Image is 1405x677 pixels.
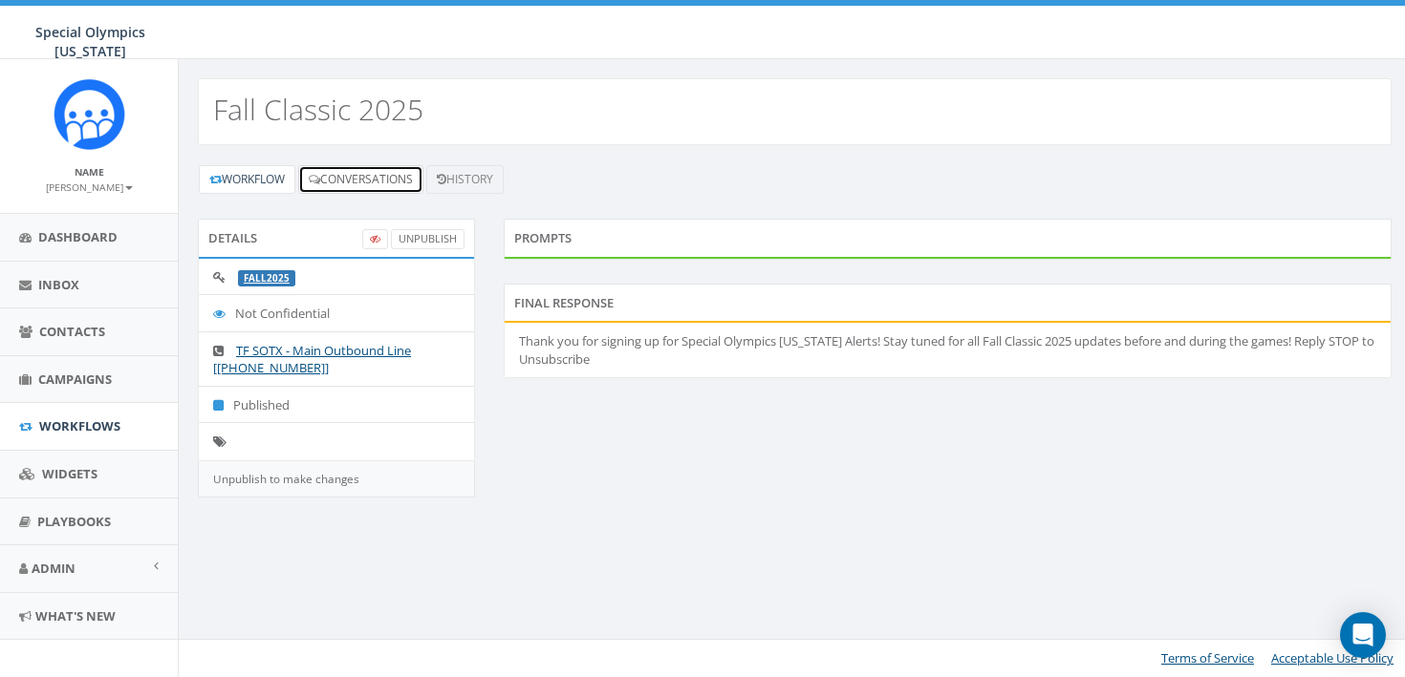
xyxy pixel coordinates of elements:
a: UnPublish [391,229,465,249]
small: Name [75,165,104,179]
small: [PERSON_NAME] [46,180,133,194]
div: Unpublish to make changes [198,461,475,497]
span: Dashboard [38,228,118,245]
div: Final Response [504,284,1392,322]
img: Rally_Corp_Icon_1.png [54,78,125,150]
span: Workflows [39,417,120,434]
span: Widgets [42,465,97,482]
li: Thank you for signing up for Special Olympics [US_STATE] Alerts! Stay tuned for all Fall Classic ... [505,323,1391,377]
span: Special Olympics [US_STATE] [35,23,145,60]
a: Conversations [298,165,423,194]
h2: Fall Classic 2025 [213,94,423,125]
span: Playbooks [37,513,111,530]
span: Admin [32,560,76,577]
a: FALL2025 [244,272,290,285]
a: Terms of Service [1161,649,1254,666]
a: Acceptable Use Policy [1271,649,1394,666]
a: TF SOTX - Main Outbound Line [[PHONE_NUMBER]] [213,342,411,377]
span: Campaigns [38,370,112,388]
span: What's New [35,607,116,624]
div: Open Intercom Messenger [1340,612,1386,658]
div: Prompts [504,219,1392,257]
div: Details [198,219,475,257]
a: History [426,165,504,194]
span: Inbox [38,276,79,293]
li: Not Confidential [199,294,474,332]
span: Contacts [39,323,105,340]
li: Published [199,386,474,424]
a: Workflow [199,165,295,194]
a: [PERSON_NAME] [46,178,133,195]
